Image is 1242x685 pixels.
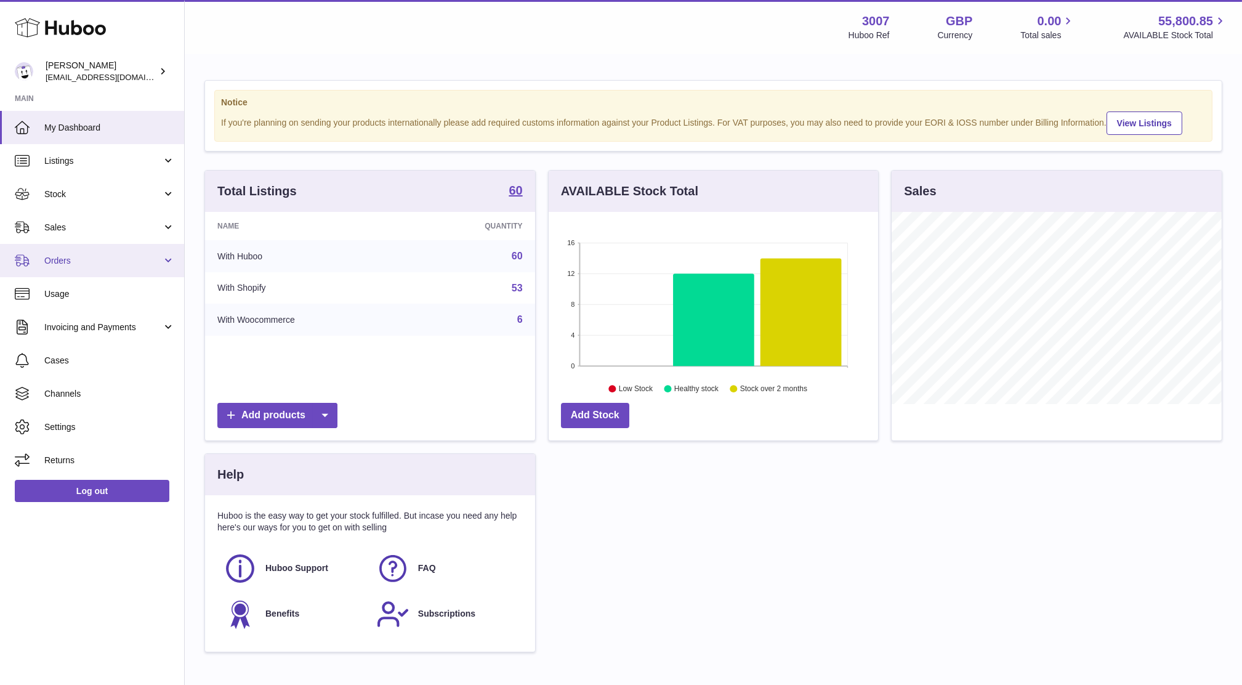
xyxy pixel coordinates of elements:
[567,270,575,277] text: 12
[217,466,244,483] h3: Help
[571,331,575,339] text: 4
[44,388,175,400] span: Channels
[217,510,523,533] p: Huboo is the easy way to get your stock fulfilled. But incase you need any help here's our ways f...
[15,62,33,81] img: bevmay@maysama.com
[1158,13,1213,30] span: 55,800.85
[205,240,409,272] td: With Huboo
[15,480,169,502] a: Log out
[1107,111,1182,135] a: View Listings
[567,239,575,246] text: 16
[619,385,653,394] text: Low Stock
[221,110,1206,135] div: If you're planning on sending your products internationally please add required customs informati...
[44,188,162,200] span: Stock
[217,183,297,200] h3: Total Listings
[904,183,936,200] h3: Sales
[571,362,575,370] text: 0
[265,608,299,620] span: Benefits
[409,212,534,240] th: Quantity
[376,552,517,585] a: FAQ
[205,272,409,304] td: With Shopify
[221,97,1206,108] strong: Notice
[265,562,328,574] span: Huboo Support
[674,385,719,394] text: Healthy stock
[1020,30,1075,41] span: Total sales
[44,421,175,433] span: Settings
[938,30,973,41] div: Currency
[376,598,517,631] a: Subscriptions
[1123,13,1227,41] a: 55,800.85 AVAILABLE Stock Total
[561,403,629,428] a: Add Stock
[509,184,522,199] a: 60
[418,608,475,620] span: Subscriptions
[561,183,698,200] h3: AVAILABLE Stock Total
[44,222,162,233] span: Sales
[512,251,523,261] a: 60
[44,122,175,134] span: My Dashboard
[740,385,807,394] text: Stock over 2 months
[205,304,409,336] td: With Woocommerce
[512,283,523,293] a: 53
[849,30,890,41] div: Huboo Ref
[224,598,364,631] a: Benefits
[1020,13,1075,41] a: 0.00 Total sales
[1038,13,1062,30] span: 0.00
[217,403,337,428] a: Add products
[571,301,575,308] text: 8
[224,552,364,585] a: Huboo Support
[418,562,436,574] span: FAQ
[46,60,156,83] div: [PERSON_NAME]
[517,314,523,325] a: 6
[44,255,162,267] span: Orders
[509,184,522,197] strong: 60
[44,288,175,300] span: Usage
[44,155,162,167] span: Listings
[1123,30,1227,41] span: AVAILABLE Stock Total
[46,72,181,82] span: [EMAIL_ADDRESS][DOMAIN_NAME]
[44,322,162,333] span: Invoicing and Payments
[946,13,972,30] strong: GBP
[44,355,175,367] span: Cases
[44,455,175,466] span: Returns
[205,212,409,240] th: Name
[862,13,890,30] strong: 3007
